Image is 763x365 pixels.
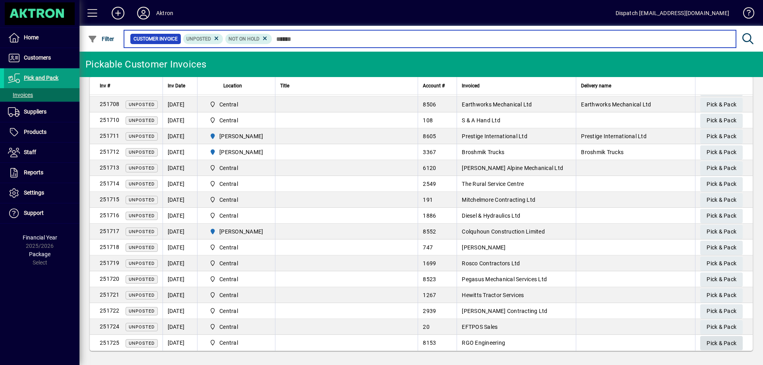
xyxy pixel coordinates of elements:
span: 251714 [100,180,120,187]
span: 8153 [423,340,436,346]
button: Pick & Pack [700,193,743,207]
mat-chip: Customer Invoice Status: Unposted [183,34,223,44]
a: Knowledge Base [737,2,753,27]
span: Reports [24,169,43,176]
span: [PERSON_NAME] [219,148,263,156]
span: Central [219,291,238,299]
button: Pick & Pack [700,209,743,223]
td: [DATE] [163,128,197,144]
td: [DATE] [163,144,197,160]
span: 251719 [100,260,120,266]
span: [PERSON_NAME] [219,228,263,236]
button: Pick & Pack [700,241,743,255]
span: Products [24,129,46,135]
span: 747 [423,244,433,251]
span: [PERSON_NAME] Contracting Ltd [462,308,547,314]
span: Central [219,275,238,283]
span: Prestige International Ltd [462,133,527,139]
span: 6120 [423,165,436,171]
span: Central [206,259,267,268]
span: Pick & Pack [707,162,736,175]
span: 8506 [423,101,436,108]
span: 251718 [100,244,120,250]
div: Title [280,81,413,90]
span: Broshmik Trucks [581,149,624,155]
span: 251711 [100,133,120,139]
span: EFTPOS Sales [462,324,498,330]
span: 2939 [423,308,436,314]
span: 251712 [100,149,120,155]
span: Invoiced [462,81,480,90]
span: 1267 [423,292,436,298]
td: [DATE] [163,112,197,128]
span: Central [219,164,238,172]
span: 251708 [100,101,120,107]
div: Account # [423,81,452,90]
a: Settings [4,183,79,203]
span: 1886 [423,212,436,219]
span: Support [24,210,44,216]
span: Central [206,274,267,284]
td: [DATE] [163,239,197,255]
span: Unposted [129,118,155,123]
span: Unposted [129,261,155,266]
span: Central [206,211,267,220]
span: S & A Hand Ltd [462,117,500,124]
span: Pick & Pack [707,146,736,159]
span: Pegasus Mechanical Services Ltd [462,276,547,282]
td: [DATE] [163,208,197,224]
span: 8523 [423,276,436,282]
button: Add [105,6,131,20]
span: 191 [423,197,433,203]
button: Pick & Pack [700,98,743,112]
span: Pick & Pack [707,225,736,238]
span: 8605 [423,133,436,139]
div: Aktron [156,7,173,19]
span: Central [206,195,267,205]
a: Home [4,28,79,48]
div: Invoiced [462,81,571,90]
span: Unposted [129,229,155,234]
span: The Rural Service Centre [462,181,524,187]
span: Location [223,81,242,90]
span: Pick & Pack [707,178,736,191]
a: Reports [4,163,79,183]
a: Support [4,203,79,223]
span: Title [280,81,289,90]
span: Broshmik Trucks [462,149,504,155]
span: Filter [88,36,114,42]
span: Unposted [129,341,155,346]
td: [DATE] [163,192,197,208]
span: Central [206,322,267,332]
span: Central [206,306,267,316]
span: Colquhoun Construction Limited [462,228,545,235]
span: 20 [423,324,430,330]
span: Unposted [129,293,155,298]
span: Unposted [129,182,155,187]
span: Central [206,290,267,300]
span: Central [206,100,267,109]
button: Pick & Pack [700,257,743,271]
button: Pick & Pack [700,320,743,334]
span: 8552 [423,228,436,235]
span: Unposted [129,197,155,203]
span: Unposted [186,36,211,42]
span: Pick & Pack [707,257,736,270]
td: [DATE] [163,255,197,271]
button: Profile [131,6,156,20]
span: Central [219,259,238,267]
td: [DATE] [163,271,197,287]
span: 251713 [100,164,120,171]
span: Unposted [129,134,155,139]
span: Unposted [129,150,155,155]
span: Delivery name [581,81,611,90]
button: Pick & Pack [700,336,743,350]
span: Financial Year [23,234,57,241]
td: [DATE] [163,224,197,239]
span: Earthworks Mechanical Ltd [581,101,651,108]
mat-chip: Hold Status: Not On Hold [225,34,272,44]
span: Suppliers [24,108,46,115]
span: 251724 [100,323,120,330]
span: Pick & Pack [707,130,736,143]
span: 1699 [423,260,436,267]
